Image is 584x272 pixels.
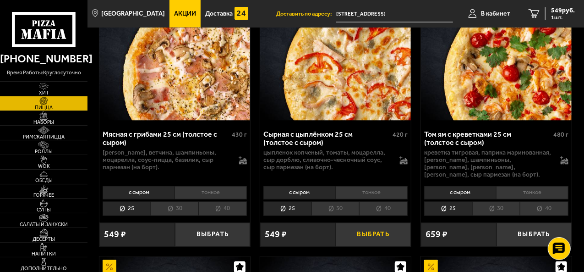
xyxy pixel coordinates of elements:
[205,11,233,17] span: Доставка
[551,15,575,20] span: 1 шт.
[336,223,411,247] button: Выбрать
[263,150,393,172] p: цыпленок копченый, томаты, моцарелла, сыр дорблю, сливочно-чесночный соус, сыр пармезан (на борт).
[336,6,453,22] input: Ваш адрес доставки
[553,131,568,139] span: 480 г
[103,186,175,199] li: с сыром
[426,230,448,239] span: 659 ₽
[497,223,572,247] button: Выбрать
[103,150,233,172] p: [PERSON_NAME], ветчина, шампиньоны, моцарелла, соус-пицца, базилик, сыр пармезан (на борт).
[198,202,247,216] li: 40
[263,202,311,216] li: 25
[263,186,335,199] li: с сыром
[263,130,390,147] div: Сырная с цыплёнком 25 см (толстое с сыром)
[424,130,551,147] div: Том ям с креветками 25 см (толстое с сыром)
[174,11,196,17] span: Акции
[175,186,247,199] li: тонкое
[235,7,248,21] img: 15daf4d41897b9f0e9f617042186c801.svg
[424,150,554,179] p: креветка тигровая, паприка маринованная, [PERSON_NAME], шампиньоны, [PERSON_NAME], [PERSON_NAME],...
[481,11,510,17] span: В кабинет
[496,186,568,199] li: тонкое
[520,202,568,216] li: 40
[393,131,408,139] span: 420 г
[472,202,520,216] li: 30
[104,230,126,239] span: 549 ₽
[265,230,287,239] span: 549 ₽
[424,186,496,199] li: с сыром
[311,202,360,216] li: 30
[424,202,472,216] li: 25
[276,11,336,17] span: Доставить по адресу:
[103,130,229,147] div: Мясная с грибами 25 см (толстое с сыром)
[359,202,408,216] li: 40
[103,202,151,216] li: 25
[335,186,408,199] li: тонкое
[151,202,199,216] li: 30
[102,11,165,17] span: [GEOGRAPHIC_DATA]
[232,131,247,139] span: 430 г
[175,223,251,247] button: Выбрать
[551,7,575,14] span: 549 руб.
